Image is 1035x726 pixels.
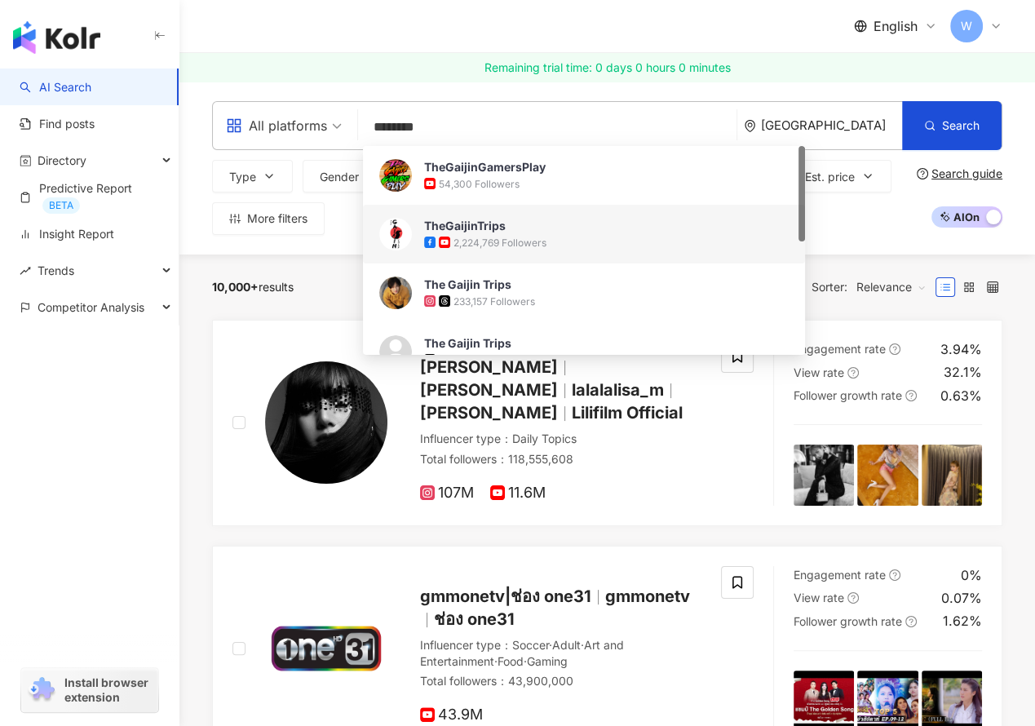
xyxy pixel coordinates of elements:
[572,403,683,423] span: Lilifilm Official
[212,281,294,294] div: results
[420,357,558,377] span: [PERSON_NAME]
[379,159,412,192] img: KOL Avatar
[961,566,982,584] div: 0%
[420,403,558,423] span: [PERSON_NAME]
[212,202,325,235] button: More filters
[424,159,546,175] div: TheGaijinGamersPlay
[420,587,591,606] span: gmmonetv|ช่อง one31
[420,431,701,447] div: Influencer type ：
[20,116,95,132] a: Find posts
[847,367,859,378] span: question-circle
[552,638,581,652] span: Adult
[26,677,57,703] img: chrome extension
[21,668,158,712] a: chrome extensionInstall browser extension
[379,335,412,368] img: KOL Avatar
[794,365,844,379] span: View rate
[303,160,396,193] button: Gender
[420,380,558,400] span: [PERSON_NAME]
[512,432,577,445] span: Daily Topics
[38,289,144,325] span: Competitor Analysis
[420,673,701,689] div: Total followers ： 43,900,000
[812,274,935,300] div: Sorter:
[494,654,498,668] span: ·
[805,170,855,184] span: Est. price
[212,320,1002,526] a: KOL Avatar[PERSON_NAME][PERSON_NAME]lalalalisa_m[PERSON_NAME]Lilifilm OfficialInfluencer type：Dai...
[420,451,701,467] div: Total followers ： 118,555,608
[434,609,515,629] span: ช่อง one31
[794,568,886,582] span: Engagement rate
[179,53,1035,82] a: Remaining trial time: 0 days 0 hours 0 minutes
[902,101,1002,150] button: Search
[794,591,844,604] span: View rate
[420,638,624,668] span: Art and Entertainment
[226,117,242,134] span: appstore
[420,485,474,502] span: 107M
[794,445,854,505] img: post-image
[420,637,701,669] div: Influencer type ：
[922,445,982,505] img: post-image
[524,654,527,668] span: ·
[917,168,928,179] span: question-circle
[744,120,756,132] span: environment
[961,17,972,35] span: W
[453,236,546,250] div: 2,224,769 Followers
[20,265,31,277] span: rise
[581,638,584,652] span: ·
[943,612,982,630] div: 1.62%
[20,180,166,214] a: Predictive ReportBETA
[847,592,859,604] span: question-circle
[424,218,506,234] div: TheGaijinTrips
[247,212,307,225] span: More filters
[761,118,902,132] div: [GEOGRAPHIC_DATA]
[572,380,664,400] span: lalalalisa_m
[38,252,74,289] span: Trends
[794,388,902,402] span: Follower growth rate
[794,342,886,356] span: Engagement rate
[424,335,511,352] div: The Gaijin Trips
[905,616,917,627] span: question-circle
[212,160,293,193] button: Type
[931,167,1002,180] div: Search guide
[857,445,918,505] img: post-image
[379,218,412,250] img: KOL Avatar
[788,160,891,193] button: Est. price
[229,170,256,184] span: Type
[439,353,525,367] div: 320,600 Followers
[320,170,359,184] span: Gender
[64,675,153,705] span: Install browser extension
[794,614,902,628] span: Follower growth rate
[889,343,900,355] span: question-circle
[941,589,982,607] div: 0.07%
[265,587,387,710] img: KOL Avatar
[940,387,982,405] div: 0.63%
[20,226,114,242] a: Insight Report
[265,361,387,484] img: KOL Avatar
[453,294,535,308] div: 233,157 Followers
[420,706,483,724] span: 43.9M
[13,21,100,54] img: logo
[379,277,412,309] img: KOL Avatar
[874,17,918,35] span: English
[944,363,982,381] div: 32.1%
[512,638,549,652] span: Soccer
[856,274,927,300] span: Relevance
[905,390,917,401] span: question-circle
[38,142,86,179] span: Directory
[605,587,690,606] span: gmmonetv
[940,340,982,358] div: 3.94%
[212,280,259,294] span: 10,000+
[527,654,568,668] span: Gaming
[498,654,524,668] span: Food
[549,638,552,652] span: ·
[490,485,546,502] span: 11.6M
[439,177,520,191] div: 54,300 Followers
[942,119,980,132] span: Search
[424,277,511,293] div: The Gaijin Trips
[20,79,91,95] a: searchAI Search
[889,569,900,581] span: question-circle
[226,113,327,139] div: All platforms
